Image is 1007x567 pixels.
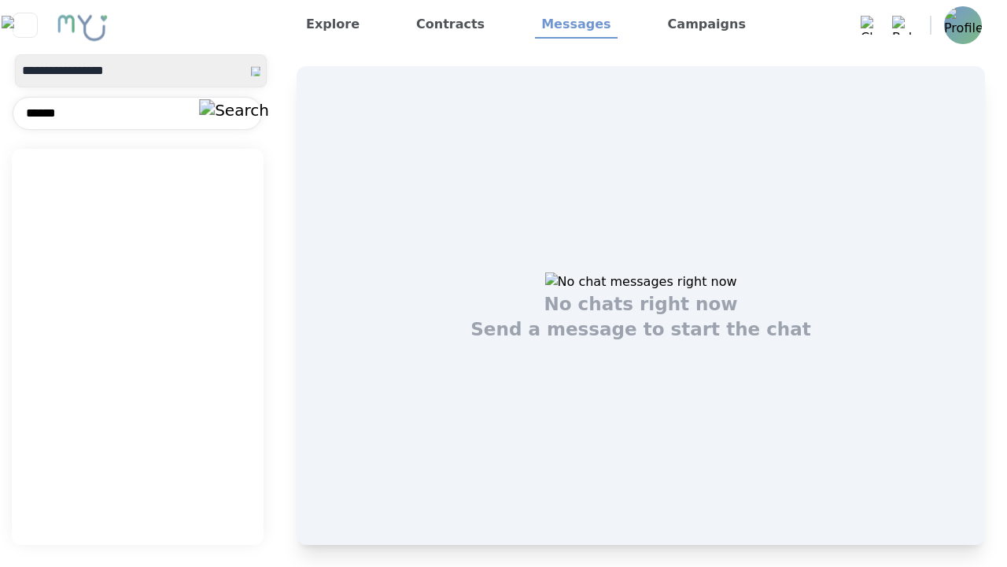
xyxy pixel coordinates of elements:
[944,6,982,44] img: Profile
[535,12,617,39] a: Messages
[199,99,269,123] img: Search
[545,272,737,291] img: No chat messages right now
[300,12,366,39] a: Explore
[662,12,752,39] a: Campaigns
[2,16,48,35] img: Close sidebar
[892,16,911,35] img: Bell
[544,291,737,317] h1: No chats right now
[861,16,880,35] img: Chat
[470,317,811,342] h1: Send a message to start the chat
[410,12,491,39] a: Contracts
